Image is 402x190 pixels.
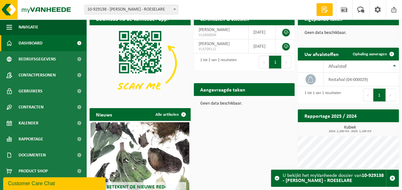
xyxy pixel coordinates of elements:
[324,73,399,86] td: restafval (04-000029)
[386,89,396,101] button: Next
[373,89,386,101] button: 1
[19,83,43,99] span: Gebruikers
[283,173,384,183] strong: 10-929138 - [PERSON_NAME] - ROESELARE
[298,48,345,60] h2: Uw afvalstoffen
[301,125,399,133] h3: Kubiek
[199,33,243,38] span: VLA900094
[301,130,399,133] span: 2024: 2,200 m3 - 2025: 1,100 m3
[328,64,347,69] span: Afvalstof
[199,42,230,46] span: [PERSON_NAME]
[19,51,56,67] span: Bedrijfsgegevens
[298,109,363,122] h2: Rapportage 2025 / 2024
[19,35,43,51] span: Dashboard
[19,67,56,83] span: Contactpersonen
[19,115,38,131] span: Kalender
[353,52,387,56] span: Ophaling aanvragen
[90,25,191,101] img: Download de VHEPlus App
[304,31,392,35] p: Geen data beschikbaar.
[150,108,190,121] a: Alle artikelen
[248,25,276,39] td: [DATE]
[269,56,281,68] button: 1
[19,163,48,179] span: Product Shop
[363,89,373,101] button: Previous
[259,56,269,68] button: Previous
[19,99,43,115] span: Contracten
[90,108,118,121] h2: Nieuws
[199,47,243,52] span: VLA709111
[348,48,398,60] a: Ophaling aanvragen
[281,56,291,68] button: Next
[248,39,276,53] td: [DATE]
[199,28,230,32] span: [PERSON_NAME]
[351,122,398,135] a: Bekijk rapportage
[194,83,252,96] h2: Aangevraagde taken
[3,176,107,190] iframe: chat widget
[19,147,46,163] span: Documenten
[197,55,237,69] div: 1 tot 2 van 2 resultaten
[19,131,43,147] span: Rapportage
[283,170,386,186] div: U bekijkt het myVanheede dossier van
[301,88,341,102] div: 1 tot 1 van 1 resultaten
[19,19,38,35] span: Navigatie
[200,101,288,106] p: Geen data beschikbaar.
[85,5,178,14] span: 10-929138 - VUYLSTEKE HILDE - ROESELARE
